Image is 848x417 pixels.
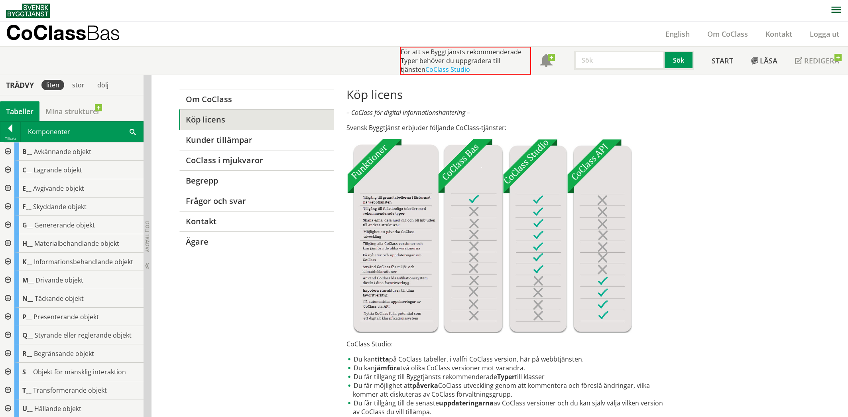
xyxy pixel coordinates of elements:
[760,56,777,65] span: Läsa
[22,368,31,376] span: S__
[574,51,665,70] input: Sök
[22,257,32,266] span: K__
[375,355,389,364] strong: titta
[34,257,133,266] span: Informationsbehandlande objekt
[757,29,801,39] a: Kontakt
[346,381,669,399] li: Du får möjlighet att CoClass utveckling genom att kommentera och föreslå ändringar, vilka kommer ...
[35,331,132,340] span: Styrande eller reglerande objekt
[179,109,334,130] a: Köp licens
[801,29,848,39] a: Logga ut
[34,239,119,248] span: Materialbehandlande objekt
[22,276,34,285] span: M__
[179,191,334,211] a: Frågor och svar
[34,221,95,229] span: Genererande objekt
[39,101,106,121] a: Mina strukturer
[22,147,32,156] span: B__
[34,349,94,358] span: Begränsande objekt
[703,47,742,75] a: Start
[22,331,33,340] span: Q__
[22,294,33,303] span: N__
[665,51,694,70] button: Sök
[346,372,669,381] li: Du får tillgång till Byggtjänsts rekommenderade till klasser
[179,150,334,170] a: CoClass i mjukvaror
[804,56,839,65] span: Redigera
[179,130,334,150] a: Kunder tillämpar
[346,399,669,416] li: Du får tillgång till de senaste av CoClass versioner och du kan själv välja vilken version av CoC...
[22,184,31,193] span: E__
[179,211,334,231] a: Kontakt
[86,21,120,44] span: Bas
[179,231,334,252] a: Ägare
[742,47,786,75] a: Läsa
[22,166,32,174] span: C__
[657,29,698,39] a: English
[179,89,334,109] a: Om CoClass
[33,386,107,395] span: Transformerande objekt
[6,4,50,18] img: Svensk Byggtjänst
[540,55,553,68] span: Notifikationer
[2,81,38,89] div: Trädvy
[41,80,64,90] div: liten
[425,65,470,74] a: CoClass Studio
[375,364,400,372] strong: jämföra
[6,28,120,37] p: CoClass
[22,239,33,248] span: H__
[346,108,470,117] em: – CoClass för digital informationshantering –
[698,29,757,39] a: Om CoClass
[412,381,438,390] strong: påverka
[786,47,848,75] a: Redigera
[33,184,84,193] span: Avgivande objekt
[346,138,632,333] img: Tjnster-Tabell_CoClassBas-Studio-API2022-12-22.jpg
[144,221,151,252] span: Dölj trädvy
[34,404,81,413] span: Hållande objekt
[35,294,84,303] span: Täckande objekt
[22,221,33,229] span: G__
[346,123,669,132] p: Svensk Byggtjänst erbjuder följande CoClass-tjänster:
[67,80,89,90] div: stor
[22,312,32,321] span: P__
[33,312,99,321] span: Presenterande objekt
[712,56,733,65] span: Start
[33,202,87,211] span: Skyddande objekt
[346,340,669,348] p: CoClass Studio:
[35,276,83,285] span: Drivande objekt
[6,22,137,46] a: CoClassBas
[179,170,334,191] a: Begrepp
[33,166,82,174] span: Lagrande objekt
[21,122,143,142] div: Komponenter
[34,147,91,156] span: Avkännande objekt
[0,135,20,142] div: Tillbaka
[346,355,669,364] li: Du kan på CoClass tabeller, i valfri CoClass version, här på webbtjänsten.
[400,47,531,75] div: För att se Byggtjänsts rekommenderade Typer behöver du uppgradera till tjänsten
[497,372,515,381] strong: Typer
[22,386,31,395] span: T__
[22,349,32,358] span: R__
[346,364,669,372] li: Du kan två olika CoClass versioner mot varandra.
[346,87,669,102] h1: Köp licens
[22,404,33,413] span: U__
[439,399,494,407] strong: uppdateringarna
[22,202,31,211] span: F__
[92,80,113,90] div: dölj
[33,368,126,376] span: Objekt för mänsklig interaktion
[130,127,136,136] span: Sök i tabellen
